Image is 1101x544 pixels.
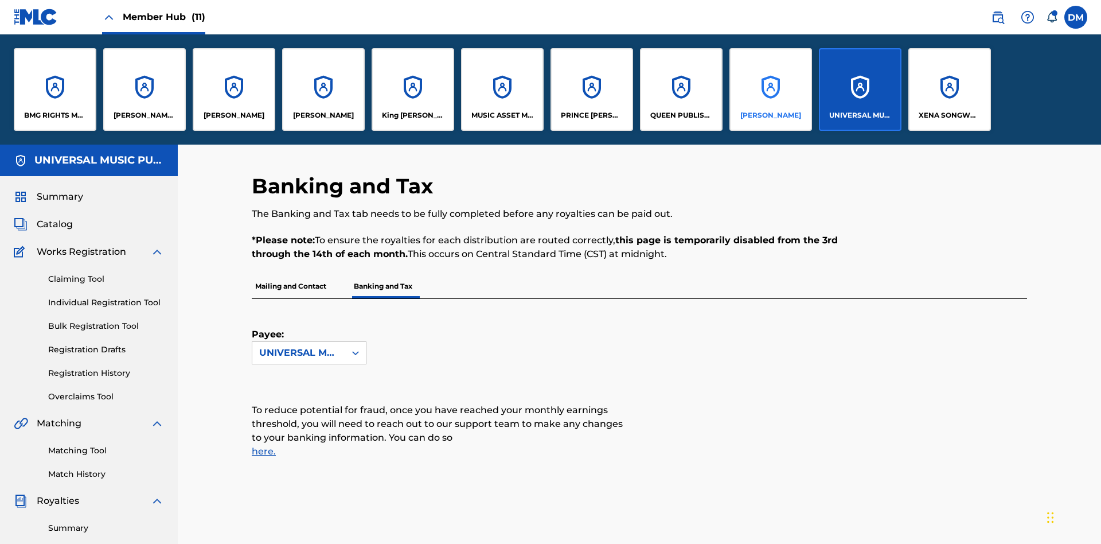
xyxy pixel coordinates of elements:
[729,48,812,131] a: Accounts[PERSON_NAME]
[919,110,981,121] p: XENA SONGWRITER
[252,207,849,221] p: The Banking and Tax tab needs to be fully completed before any royalties can be paid out.
[34,154,164,167] h5: UNIVERSAL MUSIC PUB GROUP
[14,217,28,231] img: Catalog
[1016,6,1039,29] div: Help
[48,367,164,379] a: Registration History
[819,48,901,131] a: AccountsUNIVERSAL MUSIC PUB GROUP
[14,190,83,204] a: SummarySummary
[37,417,81,430] span: Matching
[350,274,416,298] p: Banking and Tax
[48,391,164,403] a: Overclaims Tool
[37,494,79,508] span: Royalties
[252,445,271,458] a: here.
[1044,489,1101,544] iframe: Chat Widget
[48,522,164,534] a: Summary
[252,173,439,199] h2: Banking and Tax
[204,110,264,121] p: ELVIS COSTELLO
[252,328,309,341] label: Payee:
[561,110,623,121] p: PRINCE MCTESTERSON
[103,48,186,131] a: Accounts[PERSON_NAME] SONGWRITER
[372,48,454,131] a: AccountsKing [PERSON_NAME]
[102,10,116,24] img: Close
[986,6,1009,29] a: Public Search
[48,468,164,480] a: Match History
[252,375,626,458] p: To reduce potential for fraud, once you have reached your monthly earnings threshold, you will ne...
[1064,6,1087,29] div: User Menu
[1046,11,1057,23] div: Notifications
[150,245,164,259] img: expand
[48,344,164,356] a: Registration Drafts
[193,48,275,131] a: Accounts[PERSON_NAME]
[48,445,164,457] a: Matching Tool
[14,48,96,131] a: AccountsBMG RIGHTS MANAGEMENT US, LLC
[461,48,544,131] a: AccountsMUSIC ASSET MANAGEMENT (MAM)
[14,245,29,259] img: Works Registration
[48,297,164,309] a: Individual Registration Tool
[252,274,330,298] p: Mailing and Contact
[37,190,83,204] span: Summary
[282,48,365,131] a: Accounts[PERSON_NAME]
[114,110,176,121] p: CLEO SONGWRITER
[14,494,28,508] img: Royalties
[259,346,338,360] div: UNIVERSAL MUSIC PUB GROUP
[382,110,444,121] p: King McTesterson
[829,110,892,121] p: UNIVERSAL MUSIC PUB GROUP
[252,234,849,261] p: To ensure the royalties for each distribution are routed correctly, This occurs on Central Standa...
[14,217,73,231] a: CatalogCatalog
[550,48,633,131] a: AccountsPRINCE [PERSON_NAME]
[37,245,126,259] span: Works Registration
[991,10,1005,24] img: search
[150,494,164,508] img: expand
[252,235,315,246] strong: *Please note:
[192,11,205,22] span: (11)
[48,273,164,285] a: Claiming Tool
[1021,10,1034,24] img: help
[24,110,87,121] p: BMG RIGHTS MANAGEMENT US, LLC
[740,110,801,121] p: RONALD MCTESTERSON
[14,417,28,430] img: Matching
[123,10,205,24] span: Member Hub
[471,110,534,121] p: MUSIC ASSET MANAGEMENT (MAM)
[14,154,28,168] img: Accounts
[37,217,73,231] span: Catalog
[48,320,164,332] a: Bulk Registration Tool
[150,417,164,430] img: expand
[650,110,713,121] p: QUEEN PUBLISHA
[14,9,58,25] img: MLC Logo
[908,48,991,131] a: AccountsXENA SONGWRITER
[1047,500,1054,535] div: Drag
[14,190,28,204] img: Summary
[293,110,354,121] p: EYAMA MCSINGER
[640,48,723,131] a: AccountsQUEEN PUBLISHA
